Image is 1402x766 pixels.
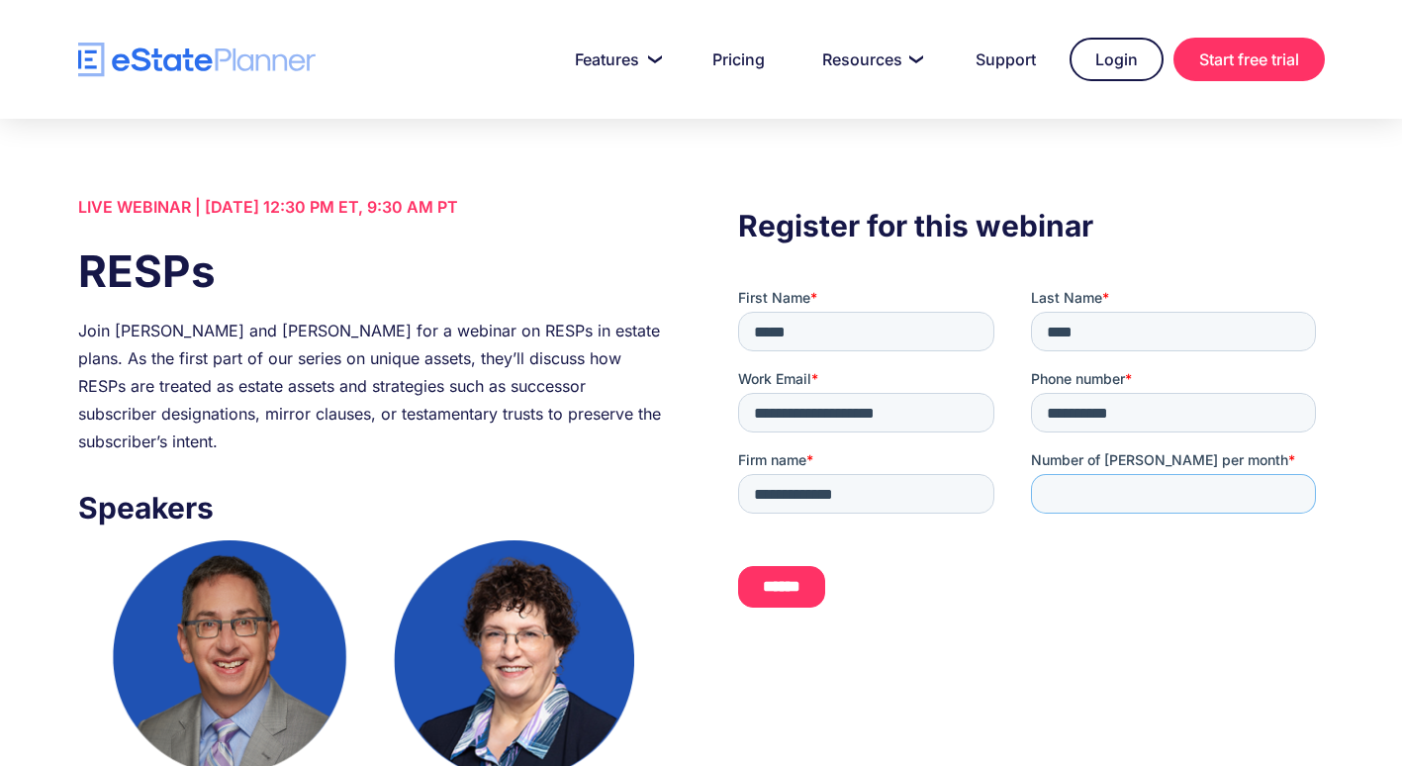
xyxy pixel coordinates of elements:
a: Login [1070,38,1164,81]
a: home [78,43,316,77]
h3: Speakers [78,485,664,530]
iframe: Form 0 [738,288,1324,642]
a: Support [952,40,1060,79]
h3: Register for this webinar [738,203,1324,248]
div: Join [PERSON_NAME] and [PERSON_NAME] for a webinar on RESPs in estate plans. As the first part of... [78,317,664,455]
a: Features [551,40,679,79]
div: LIVE WEBINAR | [DATE] 12:30 PM ET, 9:30 AM PT [78,193,664,221]
a: Resources [798,40,942,79]
h1: RESPs [78,240,664,302]
a: Start free trial [1173,38,1325,81]
a: Pricing [689,40,789,79]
